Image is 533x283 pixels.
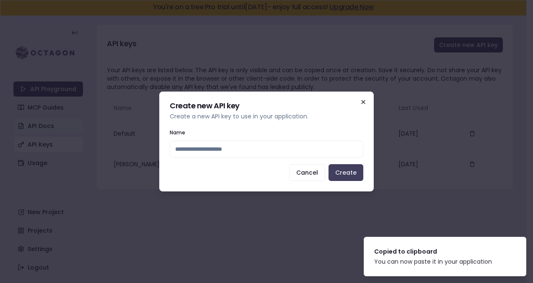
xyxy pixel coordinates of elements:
[374,247,492,256] div: Copied to clipboard
[329,164,363,181] button: Create
[374,257,492,266] div: You can now paste it in your application
[289,164,325,181] button: Cancel
[170,112,363,121] p: Create a new API key to use in your application.
[170,102,363,110] h2: Create new API key
[170,129,185,136] label: Name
